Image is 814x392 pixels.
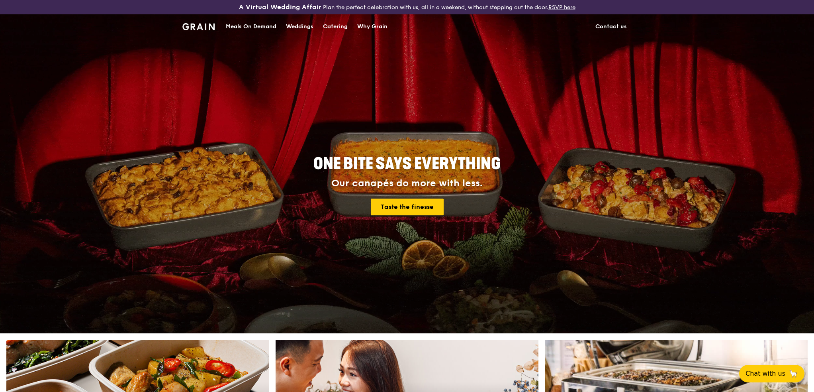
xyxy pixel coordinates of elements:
div: Meals On Demand [226,15,276,39]
a: RSVP here [548,4,575,11]
div: Why Grain [357,15,387,39]
a: Why Grain [352,15,392,39]
button: Chat with us🦙 [739,365,804,382]
div: Weddings [286,15,313,39]
span: Chat with us [746,369,785,378]
img: Grain [182,23,215,30]
h3: A Virtual Wedding Affair [239,3,321,11]
span: ONE BITE SAYS EVERYTHING [313,154,501,173]
a: Catering [318,15,352,39]
span: 🦙 [789,369,798,378]
a: GrainGrain [182,14,215,38]
div: Our canapés do more with less. [264,178,550,189]
a: Contact us [591,15,632,39]
div: Plan the perfect celebration with us, all in a weekend, without stepping out the door. [178,3,636,11]
div: Catering [323,15,348,39]
a: Taste the finesse [371,199,444,215]
a: Weddings [281,15,318,39]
